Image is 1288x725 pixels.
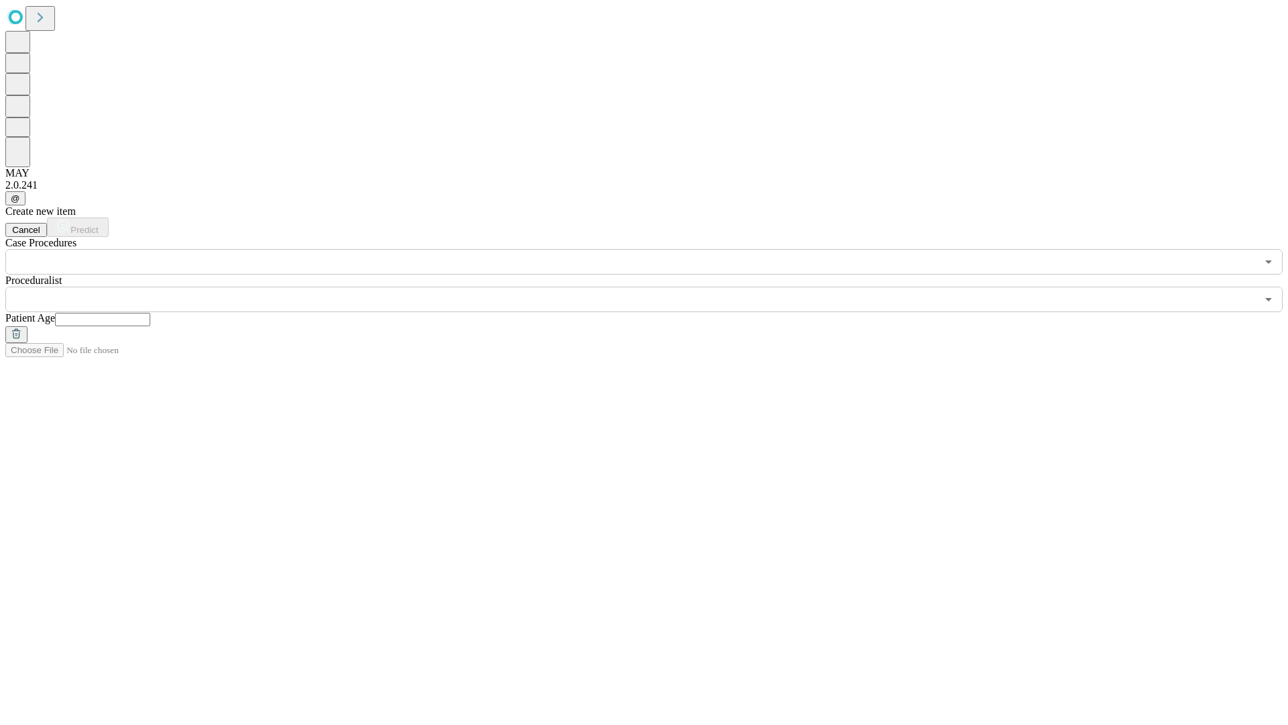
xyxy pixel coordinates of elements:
[5,167,1283,179] div: MAY
[12,225,40,235] span: Cancel
[70,225,98,235] span: Predict
[11,193,20,203] span: @
[1259,252,1278,271] button: Open
[5,237,76,248] span: Scheduled Procedure
[47,217,109,237] button: Predict
[5,312,55,324] span: Patient Age
[1259,290,1278,309] button: Open
[5,223,47,237] button: Cancel
[5,205,76,217] span: Create new item
[5,275,62,286] span: Proceduralist
[5,191,25,205] button: @
[5,179,1283,191] div: 2.0.241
